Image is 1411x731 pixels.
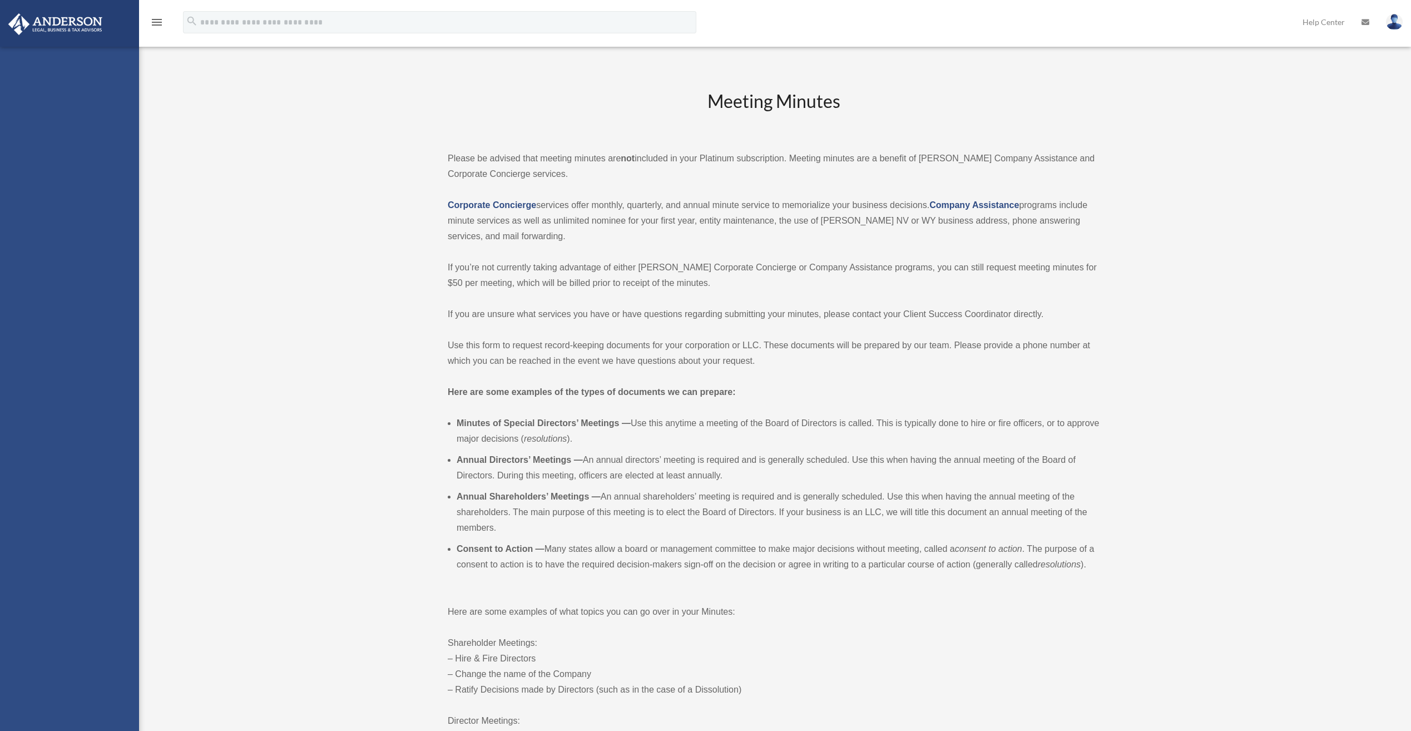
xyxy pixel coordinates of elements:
[448,387,736,397] strong: Here are some examples of the types of documents we can prepare:
[457,455,583,465] b: Annual Directors’ Meetings —
[457,541,1100,572] li: Many states allow a board or management committee to make major decisions without meeting, called...
[457,416,1100,447] li: Use this anytime a meeting of the Board of Directors is called. This is typically done to hire or...
[448,260,1100,291] p: If you’re not currently taking advantage of either [PERSON_NAME] Corporate Concierge or Company A...
[457,492,601,501] b: Annual Shareholders’ Meetings —
[998,544,1022,554] em: action
[457,544,544,554] b: Consent to Action —
[448,635,1100,698] p: Shareholder Meetings: – Hire & Fire Directors – Change the name of the Company – Ratify Decisions...
[5,13,106,35] img: Anderson Advisors Platinum Portal
[150,16,164,29] i: menu
[1386,14,1403,30] img: User Pic
[448,200,536,210] a: Corporate Concierge
[150,19,164,29] a: menu
[448,307,1100,322] p: If you are unsure what services you have or have questions regarding submitting your minutes, ple...
[448,197,1100,244] p: services offer monthly, quarterly, and annual minute service to memorialize your business decisio...
[448,89,1100,135] h2: Meeting Minutes
[457,418,631,428] b: Minutes of Special Directors’ Meetings —
[457,452,1100,483] li: An annual directors’ meeting is required and is generally scheduled. Use this when having the ann...
[448,151,1100,182] p: Please be advised that meeting minutes are included in your Platinum subscription. Meeting minute...
[955,544,996,554] em: consent to
[186,15,198,27] i: search
[1038,560,1081,569] em: resolutions
[621,154,635,163] strong: not
[524,434,567,443] em: resolutions
[457,489,1100,536] li: An annual shareholders’ meeting is required and is generally scheduled. Use this when having the ...
[929,200,1019,210] a: Company Assistance
[448,604,1100,620] p: Here are some examples of what topics you can go over in your Minutes:
[448,338,1100,369] p: Use this form to request record-keeping documents for your corporation or LLC. These documents wi...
